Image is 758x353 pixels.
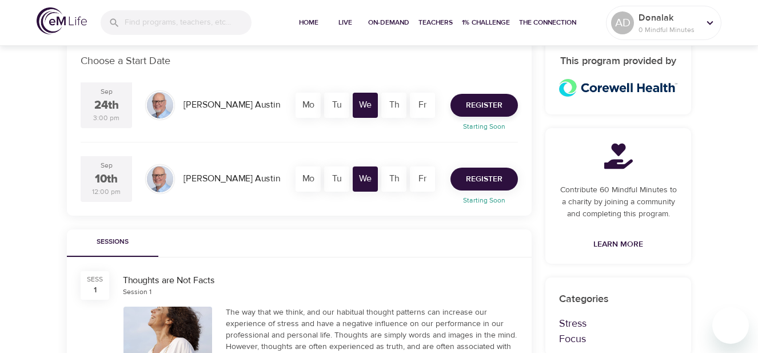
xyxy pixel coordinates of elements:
[712,307,749,344] iframe: Button to launch messaging window
[559,316,677,331] p: Stress
[559,53,677,70] h6: This program provided by
[123,287,151,297] div: Session 1
[123,274,518,287] div: Thoughts are Not Facts
[450,94,518,117] button: Register
[381,93,406,118] div: Th
[353,166,378,192] div: We
[410,93,435,118] div: Fr
[37,7,87,34] img: logo
[418,17,453,29] span: Teachers
[74,236,151,248] span: Sessions
[639,25,699,35] p: 0 Mindful Minutes
[559,184,677,220] p: Contribute 60 Mindful Minutes to a charity by joining a community and completing this program.
[324,166,349,192] div: Tu
[179,94,285,116] div: [PERSON_NAME] Austin
[179,168,285,190] div: [PERSON_NAME] Austin
[125,10,252,35] input: Find programs, teachers, etc...
[87,275,103,284] div: SESS
[519,17,576,29] span: The Connection
[332,17,359,29] span: Live
[296,166,321,192] div: Mo
[639,11,699,25] p: Donalak
[559,79,677,97] img: Corewell%20Health.png
[450,168,518,191] button: Register
[93,113,119,123] div: 3:00 pm
[95,171,118,188] div: 10th
[94,97,119,114] div: 24th
[368,17,409,29] span: On-Demand
[295,17,322,29] span: Home
[466,172,502,187] span: Register
[353,93,378,118] div: We
[444,195,525,205] p: Starting Soon
[444,121,525,132] p: Starting Soon
[589,234,648,255] a: Learn More
[381,166,406,192] div: Th
[466,98,502,113] span: Register
[94,284,97,296] div: 1
[101,161,113,170] div: Sep
[81,53,518,69] p: Choose a Start Date
[593,237,643,252] span: Learn More
[101,87,113,97] div: Sep
[559,331,677,347] p: Focus
[462,17,510,29] span: 1% Challenge
[92,187,121,197] div: 12:00 pm
[559,291,677,307] p: Categories
[611,11,634,34] div: AD
[296,93,321,118] div: Mo
[324,93,349,118] div: Tu
[410,166,435,192] div: Fr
